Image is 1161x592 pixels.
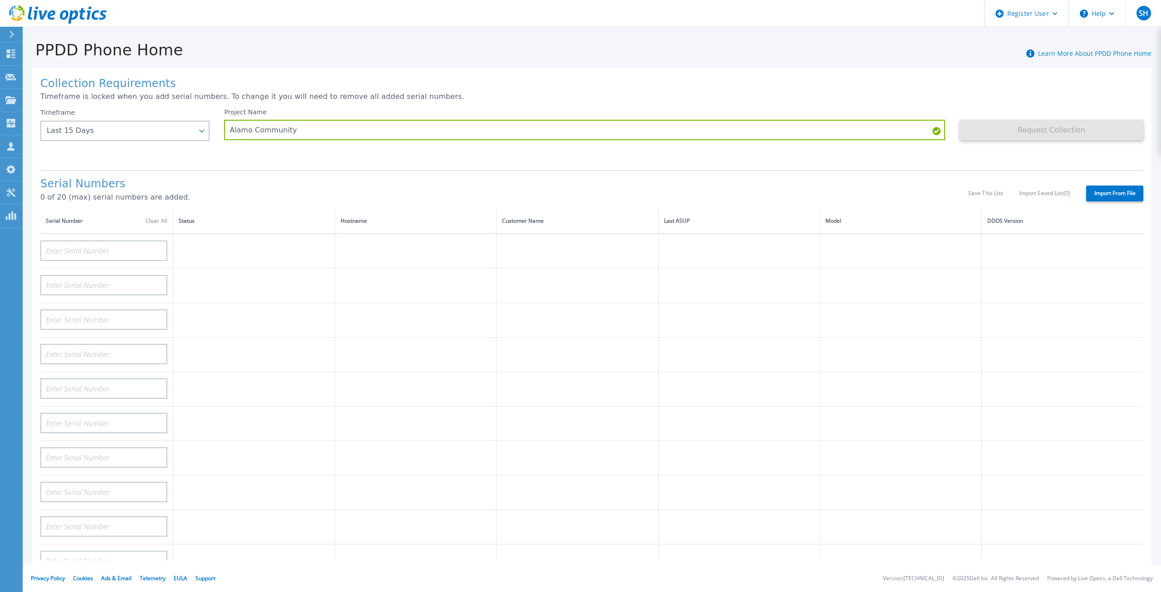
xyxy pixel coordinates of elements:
a: Cookies [73,574,93,582]
th: Model [820,209,982,234]
label: Project Name [224,109,267,115]
input: Enter Serial Number [40,551,167,571]
li: Version: [TECHNICAL_ID] [883,576,944,582]
input: Enter Serial Number [40,447,167,468]
li: © 2025 Dell Inc. All Rights Reserved [952,576,1039,582]
button: Request Collection [960,120,1143,140]
label: Import From File [1086,186,1143,201]
th: DDOS Version [981,209,1143,234]
input: Enter Serial Number [40,516,167,537]
label: Timeframe [40,109,75,116]
h1: Collection Requirements [40,78,1143,90]
h1: Serial Numbers [40,178,968,191]
input: Enter Serial Number [40,344,167,364]
a: Telemetry [140,574,166,582]
input: Enter Serial Number [40,482,167,502]
div: Serial Number [46,216,167,226]
th: Hostname [335,209,497,234]
a: EULA [174,574,187,582]
span: SH [1139,10,1148,17]
li: Powered by Live Optics, a Dell Technology [1047,576,1153,582]
a: Learn More About PPDD Phone Home [1038,49,1151,58]
p: 0 of 20 (max) serial numbers are added. [40,193,968,201]
a: Support [195,574,215,582]
th: Status [173,209,335,234]
th: Customer Name [497,209,659,234]
input: Enter Serial Number [40,240,167,261]
th: Last ASUP [658,209,820,234]
input: Enter Serial Number [40,413,167,433]
input: Enter Project Name [224,120,945,140]
input: Enter Serial Number [40,378,167,399]
input: Enter Serial Number [40,309,167,330]
a: Ads & Email [101,574,132,582]
h1: PPDD Phone Home [23,41,183,59]
input: Enter Serial Number [40,275,167,295]
a: Privacy Policy [31,574,65,582]
p: Timeframe is locked when you add serial numbers. To change it you will need to remove all added s... [40,93,1143,101]
div: Last 15 Days [47,127,193,135]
